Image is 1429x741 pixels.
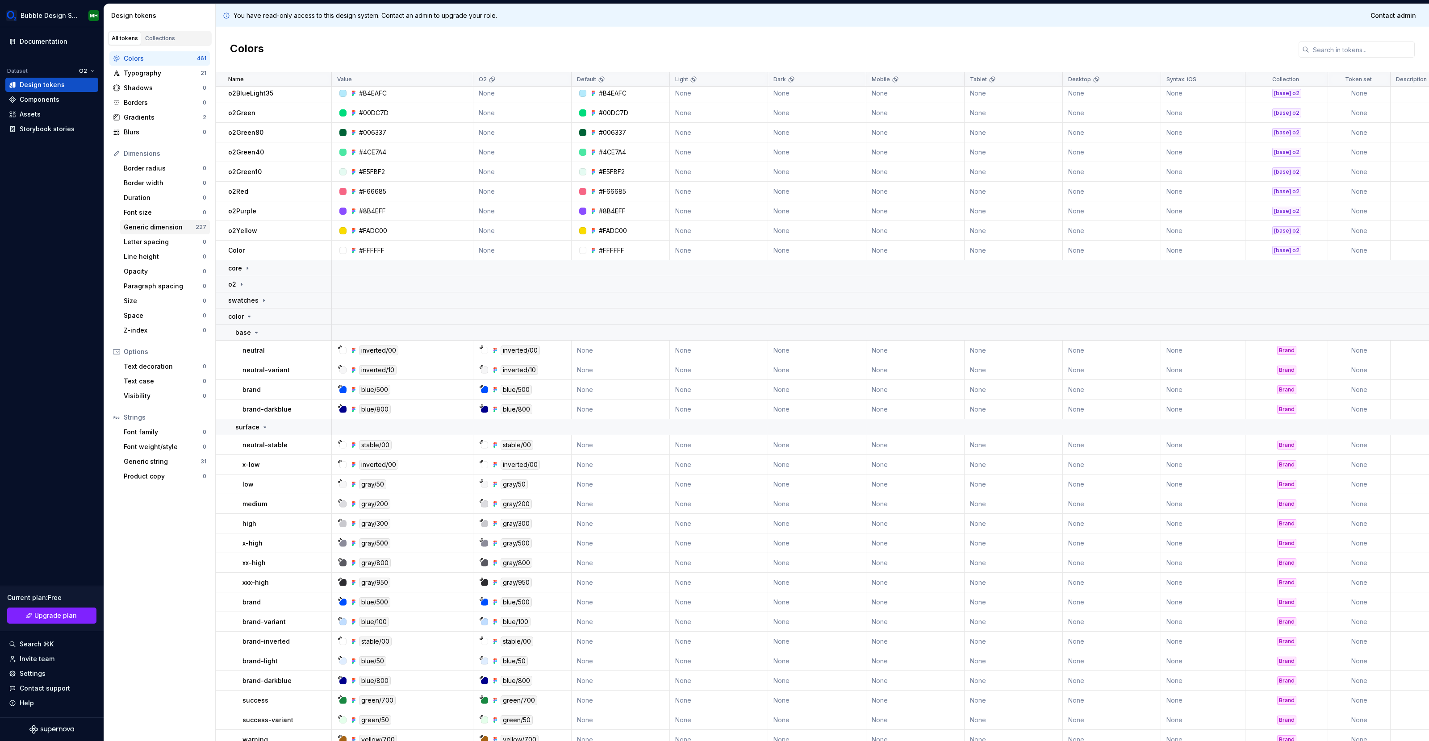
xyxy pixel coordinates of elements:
div: 0 [203,99,206,106]
p: color [228,312,244,321]
a: Storybook stories [5,122,98,136]
p: Value [337,76,352,83]
div: Shadows [124,83,203,92]
div: Duration [124,193,203,202]
td: None [965,400,1063,419]
div: #E5FBF2 [359,167,385,176]
p: neutral-variant [242,366,290,375]
td: None [866,103,965,123]
div: 0 [203,327,206,334]
div: Product copy [124,472,203,481]
a: Components [5,92,98,107]
td: None [866,162,965,182]
a: Generic dimension227 [120,220,210,234]
td: None [1328,182,1391,201]
button: Upgrade plan [7,608,96,624]
td: None [670,241,768,260]
td: None [1161,341,1245,360]
td: None [1063,360,1161,380]
td: None [866,400,965,419]
div: inverted/00 [501,346,540,355]
div: Visibility [124,391,203,400]
td: None [866,182,965,201]
div: Dataset [7,67,28,75]
td: None [965,201,1063,221]
td: None [473,142,572,162]
div: 2 [203,114,206,121]
div: Brand [1277,405,1296,414]
div: #FFFFFF [359,246,384,255]
td: None [965,182,1063,201]
td: None [473,201,572,221]
div: 0 [203,268,206,275]
a: Paragraph spacing0 [120,279,210,293]
td: None [866,83,965,103]
td: None [1063,380,1161,400]
td: None [1063,162,1161,182]
td: None [670,83,768,103]
div: Design tokens [111,11,212,20]
td: None [1063,182,1161,201]
td: None [965,360,1063,380]
p: Collection [1272,76,1299,83]
div: [base] o2 [1272,167,1301,176]
div: Opacity [124,267,203,276]
p: o2Green40 [228,148,264,157]
img: 1a847f6c-1245-4c66-adf2-ab3a177fc91e.png [6,10,17,21]
td: None [473,182,572,201]
div: [base] o2 [1272,148,1301,157]
div: Contact support [20,684,70,693]
div: inverted/00 [359,346,398,355]
div: 0 [203,165,206,172]
td: None [965,341,1063,360]
div: Generic string [124,457,201,466]
td: None [768,341,866,360]
h2: Colors [230,42,264,58]
div: #4CE7A4 [599,148,626,157]
td: None [1328,142,1391,162]
p: Color [228,246,245,255]
td: None [670,123,768,142]
div: blue/800 [359,404,391,414]
p: brand-darkblue [242,405,292,414]
div: Size [124,296,203,305]
div: #00DC7D [599,108,628,117]
td: None [1328,201,1391,221]
a: Z-index0 [120,323,210,337]
a: Border radius0 [120,161,210,175]
p: Dark [773,76,786,83]
button: Help [5,696,98,710]
a: Gradients2 [109,110,210,125]
p: core [228,264,242,273]
td: None [670,201,768,221]
a: Size0 [120,294,210,308]
div: [base] o2 [1272,226,1301,235]
div: 0 [203,378,206,385]
div: Font weight/style [124,442,203,451]
div: Collections [145,35,175,42]
div: Design tokens [20,80,65,89]
div: Line height [124,252,203,261]
td: None [1161,241,1245,260]
div: #006337 [599,128,626,137]
td: None [1161,360,1245,380]
div: 21 [201,70,206,77]
div: Letter spacing [124,237,203,246]
div: 0 [203,443,206,450]
div: Brand [1277,366,1296,375]
div: Brand [1277,346,1296,355]
button: Contact support [5,681,98,695]
div: 0 [203,297,206,304]
div: Settings [20,669,46,678]
td: None [768,83,866,103]
div: MH [90,12,98,19]
a: Font weight/style0 [120,440,210,454]
p: Default [577,76,596,83]
a: Font size0 [120,205,210,220]
input: Search in tokens... [1309,42,1415,58]
div: #4CE7A4 [359,148,386,157]
div: 0 [203,238,206,246]
div: #B4EAFC [359,89,387,98]
a: Duration0 [120,191,210,205]
div: [base] o2 [1272,187,1301,196]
